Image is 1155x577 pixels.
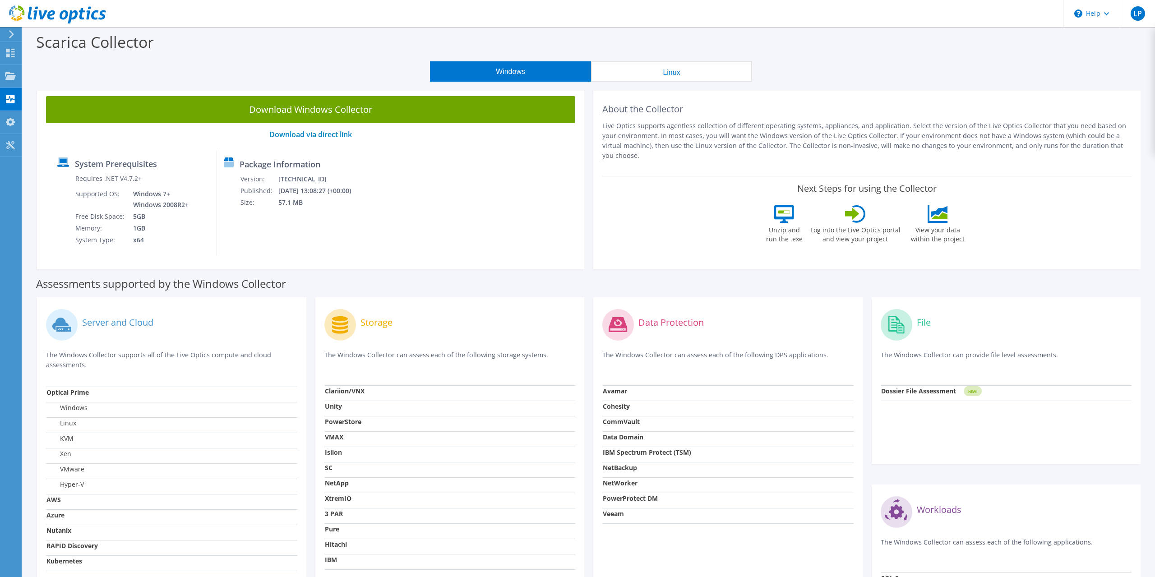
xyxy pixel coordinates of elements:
[46,480,84,489] label: Hyper-V
[75,211,126,222] td: Free Disk Space:
[764,223,805,244] label: Unzip and run the .exe
[75,159,157,168] label: System Prerequisites
[603,433,643,441] strong: Data Domain
[126,222,190,234] td: 1GB
[602,104,1132,115] h2: About the Collector
[126,234,190,246] td: x64
[46,96,575,123] a: Download Windows Collector
[917,505,961,514] label: Workloads
[46,449,71,458] label: Xen
[1131,6,1145,21] span: LP
[75,234,126,246] td: System Type:
[324,350,576,369] p: The Windows Collector can assess each of the following storage systems.
[75,188,126,211] td: Supported OS:
[881,350,1132,369] p: The Windows Collector can provide file level assessments.
[46,526,71,535] strong: Nutanix
[46,419,76,428] label: Linux
[603,463,637,472] strong: NetBackup
[1074,9,1082,18] svg: \n
[325,494,351,503] strong: XtremIO
[278,185,363,197] td: [DATE] 13:08:27 (+00:00)
[603,479,638,487] strong: NetWorker
[46,465,84,474] label: VMware
[430,61,591,82] button: Windows
[603,494,658,503] strong: PowerProtect DM
[325,387,365,395] strong: Clariion/VNX
[240,160,320,169] label: Package Information
[36,279,286,288] label: Assessments supported by the Windows Collector
[325,417,361,426] strong: PowerStore
[240,197,278,208] td: Size:
[325,525,339,533] strong: Pure
[126,211,190,222] td: 5GB
[325,402,342,411] strong: Unity
[36,32,154,52] label: Scarica Collector
[269,129,352,139] a: Download via direct link
[46,495,61,504] strong: AWS
[602,350,854,369] p: The Windows Collector can assess each of the following DPS applications.
[75,222,126,234] td: Memory:
[591,61,752,82] button: Linux
[240,185,278,197] td: Published:
[278,173,363,185] td: [TECHNICAL_ID]
[46,388,89,397] strong: Optical Prime
[638,318,704,327] label: Data Protection
[603,448,691,457] strong: IBM Spectrum Protect (TSM)
[603,509,624,518] strong: Veeam
[325,509,343,518] strong: 3 PAR
[325,479,349,487] strong: NetApp
[325,555,337,564] strong: IBM
[881,387,956,395] strong: Dossier File Assessment
[906,223,970,244] label: View your data within the project
[75,174,142,183] label: Requires .NET V4.7.2+
[46,403,88,412] label: Windows
[126,188,190,211] td: Windows 7+ Windows 2008R2+
[968,389,977,394] tspan: NEW!
[325,448,342,457] strong: Isilon
[810,223,901,244] label: Log into the Live Optics portal and view your project
[360,318,393,327] label: Storage
[917,318,931,327] label: File
[46,511,65,519] strong: Azure
[278,197,363,208] td: 57.1 MB
[603,402,630,411] strong: Cohesity
[46,434,74,443] label: KVM
[603,387,627,395] strong: Avamar
[603,417,640,426] strong: CommVault
[46,350,297,370] p: The Windows Collector supports all of the Live Optics compute and cloud assessments.
[46,557,82,565] strong: Kubernetes
[82,318,153,327] label: Server and Cloud
[602,121,1132,161] p: Live Optics supports agentless collection of different operating systems, appliances, and applica...
[325,540,347,549] strong: Hitachi
[325,433,343,441] strong: VMAX
[240,173,278,185] td: Version:
[881,537,1132,556] p: The Windows Collector can assess each of the following applications.
[46,541,98,550] strong: RAPID Discovery
[797,183,937,194] label: Next Steps for using the Collector
[325,463,333,472] strong: SC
